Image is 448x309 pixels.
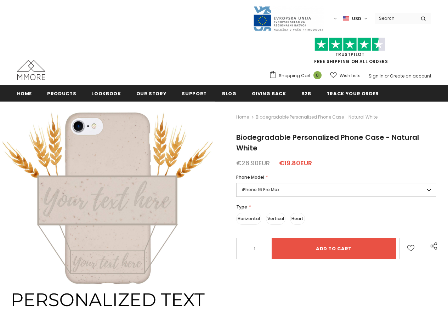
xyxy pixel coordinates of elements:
span: or [385,73,389,79]
a: Wish Lists [330,69,361,82]
img: MMORE Cases [17,60,45,80]
span: Type [236,204,247,210]
a: Home [236,113,249,121]
a: Javni Razpis [253,15,324,21]
span: Wish Lists [340,72,361,79]
a: Our Story [136,85,167,101]
span: Products [47,90,76,97]
label: Heart [290,213,305,225]
span: Biodegradable Personalized Phone Case - Natural White [236,132,419,153]
img: Trust Pilot Stars [314,38,385,51]
a: B2B [301,85,311,101]
span: Phone Model [236,174,264,180]
span: Biodegradable Personalized Phone Case - Natural White [256,113,378,121]
img: USD [343,16,349,22]
label: Vertical [266,213,285,225]
a: support [182,85,207,101]
span: support [182,90,207,97]
span: €19.80EUR [279,159,312,167]
span: Blog [222,90,237,97]
a: Lookbook [91,85,121,101]
span: Our Story [136,90,167,97]
span: Home [17,90,32,97]
span: USD [352,15,361,22]
span: €26.90EUR [236,159,270,167]
a: Trustpilot [335,51,365,57]
input: Add to cart [272,238,396,259]
a: Products [47,85,76,101]
input: Search Site [375,13,415,23]
span: Shopping Cart [279,72,311,79]
img: Javni Razpis [253,6,324,32]
a: Shopping Cart 0 [269,70,325,81]
span: Giving back [252,90,286,97]
a: Home [17,85,32,101]
span: Lookbook [91,90,121,97]
span: 0 [313,71,322,79]
label: Horizontal [236,213,261,225]
label: iPhone 16 Pro Max [236,183,436,197]
a: Sign In [369,73,384,79]
a: Blog [222,85,237,101]
a: Create an account [390,73,431,79]
span: Track your order [327,90,379,97]
span: B2B [301,90,311,97]
a: Giving back [252,85,286,101]
span: FREE SHIPPING ON ALL ORDERS [269,41,431,64]
a: Track your order [327,85,379,101]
